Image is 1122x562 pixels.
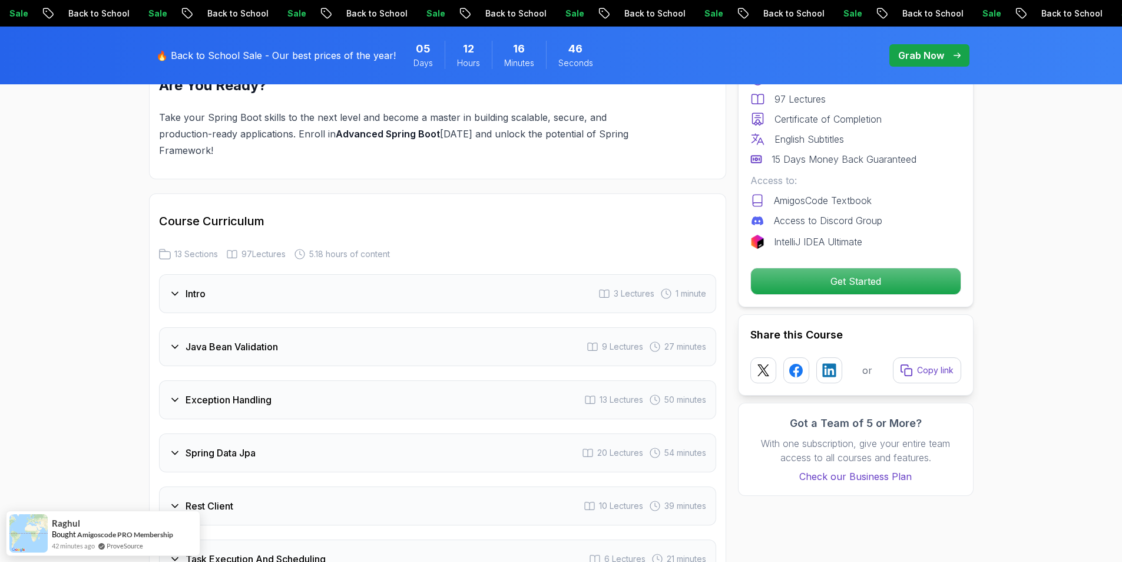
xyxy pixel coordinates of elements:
p: Back to School [893,8,973,19]
span: Raghul [52,518,80,528]
span: 1 minute [676,288,706,300]
span: Seconds [558,57,593,69]
p: Get Started [751,268,961,294]
p: Sale [556,8,594,19]
button: Get Started [750,268,961,295]
span: 50 minutes [664,394,706,406]
a: Check our Business Plan [750,469,961,484]
p: Sale [417,8,455,19]
p: Back to School [1032,8,1112,19]
span: 13 Sections [174,248,218,260]
span: 16 Minutes [513,41,525,57]
img: provesource social proof notification image [9,514,48,553]
h2: Are You Ready? [159,76,660,95]
p: 15 Days Money Back Guaranteed [772,152,916,166]
h3: Got a Team of 5 or More? [750,415,961,432]
p: Back to School [754,8,834,19]
p: Access to: [750,173,961,188]
p: Sale [834,8,872,19]
span: 42 minutes ago [52,541,95,551]
p: Sale [278,8,316,19]
p: Sale [139,8,177,19]
p: Sale [695,8,733,19]
h3: Spring Data Jpa [186,446,256,460]
h3: Intro [186,287,206,301]
button: Spring Data Jpa20 Lectures 54 minutes [159,433,716,472]
button: Intro3 Lectures 1 minute [159,274,716,313]
span: 9 Lectures [602,341,643,353]
span: 5 Days [416,41,431,57]
span: Bought [52,530,76,539]
span: 39 minutes [664,500,706,512]
span: 5.18 hours of content [309,248,390,260]
p: Take your Spring Boot skills to the next level and become a master in building scalable, secure, ... [159,109,660,159]
span: 10 Lectures [599,500,643,512]
span: 12 Hours [463,41,474,57]
img: jetbrains logo [750,235,764,249]
button: Java Bean Validation9 Lectures 27 minutes [159,327,716,366]
h2: Course Curriculum [159,213,716,229]
p: English Subtitles [775,132,844,146]
p: Certificate of Completion [775,112,882,126]
span: 54 minutes [664,447,706,459]
p: Copy link [917,364,954,376]
p: Back to School [476,8,556,19]
p: Back to School [615,8,695,19]
p: Access to Discord Group [774,213,882,228]
button: Exception Handling13 Lectures 50 minutes [159,380,716,419]
p: Back to School [198,8,278,19]
p: 97 Lectures [775,92,826,106]
strong: Advanced Spring Boot [336,128,440,140]
p: IntelliJ IDEA Ultimate [774,235,862,249]
span: Days [413,57,433,69]
p: or [862,363,872,377]
span: 27 minutes [664,341,706,353]
p: Sale [973,8,1011,19]
h3: Rest Client [186,499,233,513]
p: Back to School [337,8,417,19]
span: Hours [457,57,480,69]
span: 13 Lectures [600,394,643,406]
p: 🔥 Back to School Sale - Our best prices of the year! [156,48,396,63]
span: 3 Lectures [614,288,654,300]
a: ProveSource [107,541,143,551]
h2: Share this Course [750,327,961,343]
p: AmigosCode Textbook [774,193,872,208]
a: Amigoscode PRO Membership [77,530,173,539]
span: 46 Seconds [568,41,582,57]
span: 20 Lectures [597,447,643,459]
h3: Exception Handling [186,393,272,407]
button: Copy link [893,357,961,383]
span: Minutes [504,57,534,69]
p: Grab Now [898,48,944,63]
p: Back to School [59,8,139,19]
span: 97 Lectures [241,248,286,260]
h3: Java Bean Validation [186,340,278,354]
button: Rest Client10 Lectures 39 minutes [159,487,716,525]
p: With one subscription, give your entire team access to all courses and features. [750,436,961,465]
